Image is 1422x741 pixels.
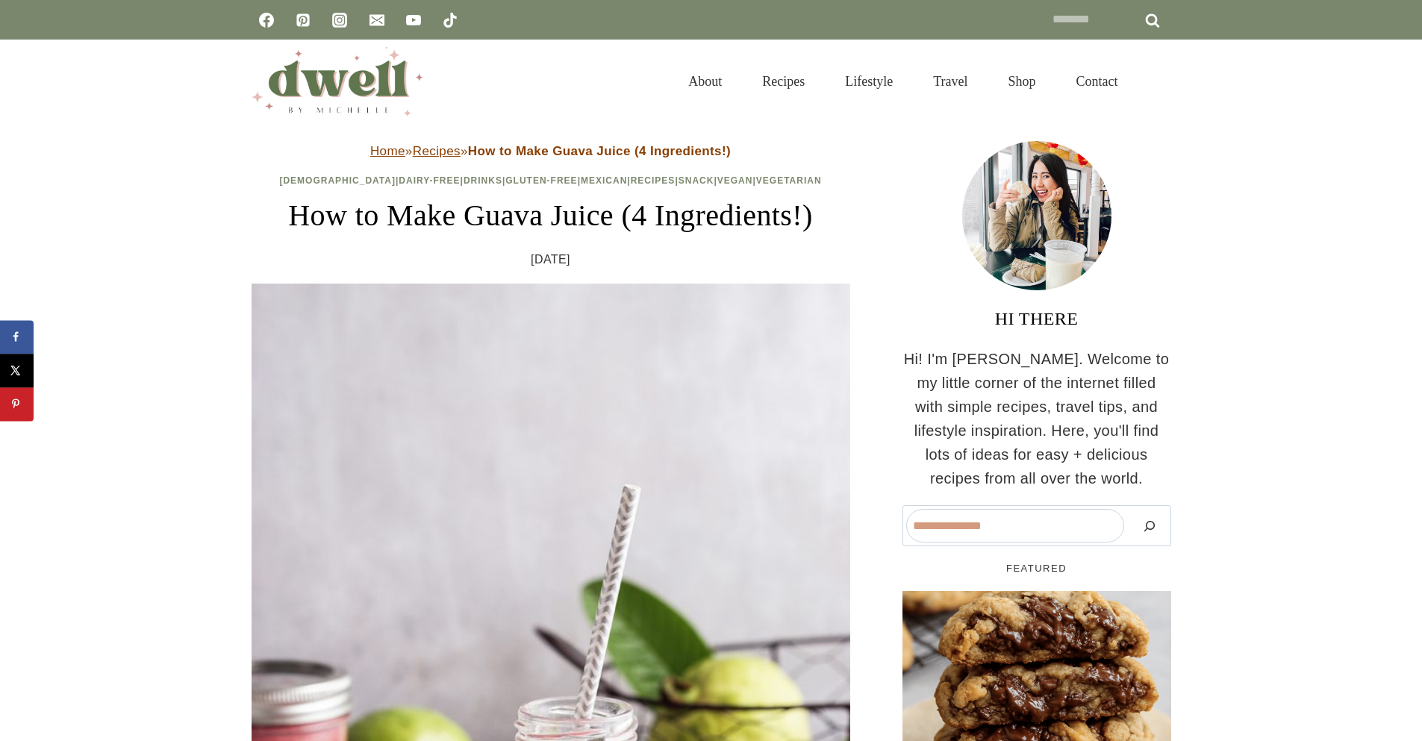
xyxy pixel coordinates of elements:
h5: FEATURED [902,561,1171,576]
time: [DATE] [531,250,570,269]
a: Shop [988,57,1055,106]
a: Vegetarian [756,175,822,186]
a: Snack [679,175,714,186]
a: Recipes [413,144,461,158]
a: Facebook [252,5,281,35]
p: Hi! I'm [PERSON_NAME]. Welcome to my little corner of the internet filled with simple recipes, tr... [902,347,1171,490]
a: [DEMOGRAPHIC_DATA] [279,175,396,186]
a: TikTok [435,5,465,35]
nav: Primary Navigation [668,57,1138,106]
a: Dairy-Free [399,175,460,186]
a: Recipes [742,57,825,106]
img: DWELL by michelle [252,47,423,116]
a: Mexican [581,175,627,186]
a: Pinterest [288,5,318,35]
h1: How to Make Guava Juice (4 Ingredients!) [252,193,850,238]
span: » » [370,144,731,158]
a: Travel [913,57,988,106]
a: Contact [1056,57,1138,106]
a: Email [362,5,392,35]
a: Home [370,144,405,158]
h3: HI THERE [902,305,1171,332]
a: About [668,57,742,106]
span: | | | | | | | | [279,175,821,186]
a: Instagram [325,5,355,35]
strong: How to Make Guava Juice (4 Ingredients!) [468,144,731,158]
a: Vegan [717,175,753,186]
button: View Search Form [1146,69,1171,94]
a: Gluten-Free [505,175,577,186]
a: YouTube [399,5,428,35]
a: Recipes [631,175,676,186]
a: Drinks [464,175,502,186]
a: Lifestyle [825,57,913,106]
button: Search [1132,509,1167,543]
